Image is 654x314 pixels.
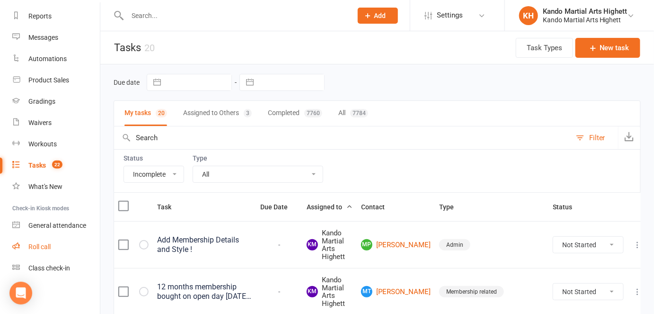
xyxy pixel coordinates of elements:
[12,215,100,236] a: General attendance kiosk mode
[124,154,184,162] label: Status
[307,203,353,211] span: Assigned to
[304,109,322,117] div: 7760
[193,154,323,162] label: Type
[358,8,398,24] button: Add
[12,258,100,279] a: Class kiosk mode
[52,161,62,169] span: 22
[361,286,372,297] span: MT
[553,201,583,213] button: Status
[361,286,431,297] a: MT[PERSON_NAME]
[516,38,573,58] button: Task Types
[28,222,86,229] div: General attendance
[28,243,51,251] div: Roll call
[439,239,470,251] div: Admin
[268,101,322,126] button: Completed7760
[543,7,627,16] div: Kando Martial Arts Highett
[156,109,167,117] div: 20
[183,101,252,126] button: Assigned to Others3
[28,55,67,63] div: Automations
[144,42,155,54] div: 20
[543,16,627,24] div: Kando Martial Arts Highett
[28,183,62,190] div: What's New
[114,79,140,86] label: Due date
[260,203,298,211] span: Due Date
[28,98,55,105] div: Gradings
[374,12,386,19] span: Add
[157,235,252,254] div: Add Membership Details and Style !
[244,109,252,117] div: 3
[519,6,538,25] div: KH
[553,203,583,211] span: Status
[307,239,318,251] span: KM
[28,264,70,272] div: Class check-in
[28,161,46,169] div: Tasks
[12,6,100,27] a: Reports
[157,201,182,213] button: Task
[157,282,252,301] div: 12 months membership bought on open day [DATE] - not to start until [DATE]
[28,34,58,41] div: Messages
[589,132,605,144] div: Filter
[12,91,100,112] a: Gradings
[439,286,504,297] div: Membership related
[12,236,100,258] a: Roll call
[361,203,395,211] span: Contact
[439,203,464,211] span: Type
[307,201,353,213] button: Assigned to
[114,126,571,149] input: Search
[437,5,463,26] span: Settings
[12,155,100,176] a: Tasks 22
[12,112,100,134] a: Waivers
[575,38,640,58] button: New task
[260,241,298,249] div: -
[124,9,345,22] input: Search...
[12,27,100,48] a: Messages
[338,101,368,126] button: All7784
[307,276,353,307] span: Kando Martial Arts Highett
[157,203,182,211] span: Task
[307,286,318,297] span: KM
[350,109,368,117] div: 7784
[12,70,100,91] a: Product Sales
[28,76,69,84] div: Product Sales
[361,239,431,251] a: MP[PERSON_NAME]
[307,229,353,260] span: Kando Martial Arts Highett
[28,12,52,20] div: Reports
[439,201,464,213] button: Type
[361,239,372,251] span: MP
[260,201,298,213] button: Due Date
[260,288,298,296] div: -
[28,119,52,126] div: Waivers
[12,176,100,197] a: What's New
[9,282,32,305] div: Open Intercom Messenger
[571,126,618,149] button: Filter
[361,201,395,213] button: Contact
[100,31,155,64] h1: Tasks
[12,134,100,155] a: Workouts
[28,140,57,148] div: Workouts
[124,101,167,126] button: My tasks20
[12,48,100,70] a: Automations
